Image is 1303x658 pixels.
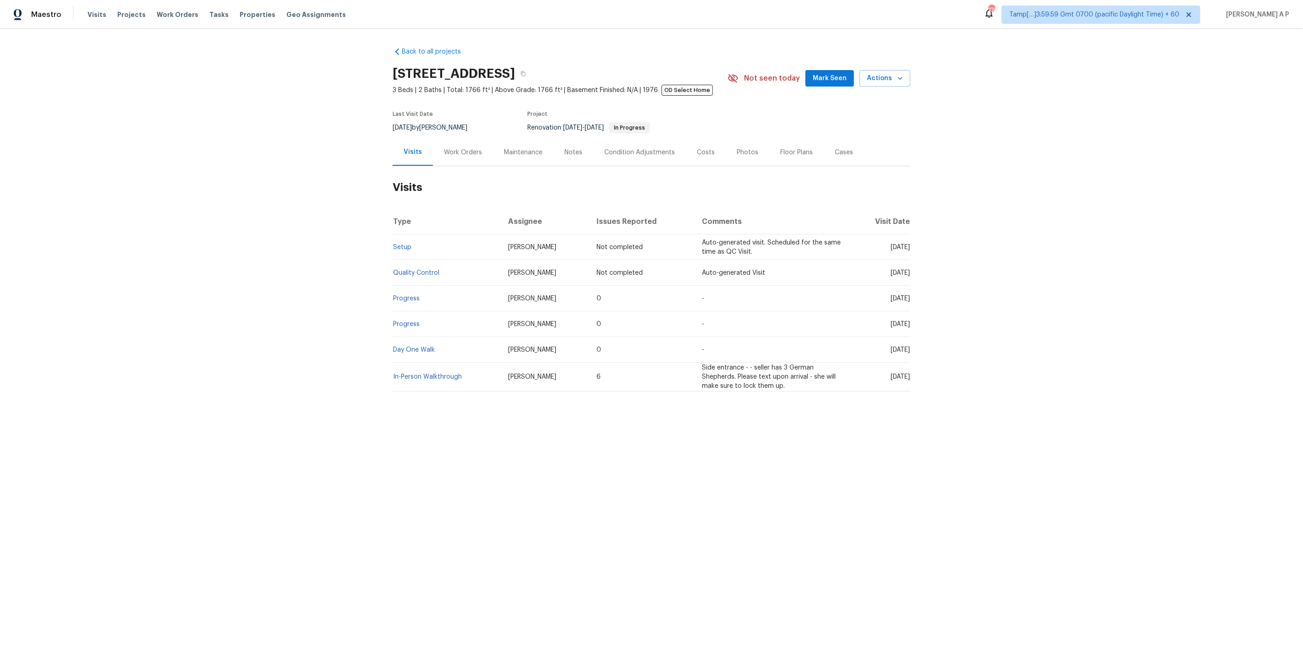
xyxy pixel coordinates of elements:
span: Project [527,111,547,117]
span: [PERSON_NAME] A P [1222,10,1289,19]
span: Properties [240,10,275,19]
div: Cases [835,148,853,157]
span: [PERSON_NAME] [508,347,556,353]
span: [DATE] [891,374,910,380]
th: Issues Reported [589,209,695,234]
span: Renovation [527,125,650,131]
a: In-Person Walkthrough [393,374,462,380]
th: Assignee [501,209,590,234]
span: - [563,125,604,131]
div: by [PERSON_NAME] [393,122,478,133]
span: [DATE] [393,125,412,131]
span: Geo Assignments [286,10,346,19]
span: Last Visit Date [393,111,433,117]
div: Condition Adjustments [604,148,675,157]
span: Side entrance - - seller has 3 German Shepherds. Please text upon arrival - she will make sure to... [702,364,836,389]
span: - [702,347,705,353]
span: Tamp[…]3:59:59 Gmt 0700 (pacific Daylight Time) + 60 [1009,10,1179,19]
a: Progress [393,295,420,302]
button: Actions [860,70,910,87]
span: 6 [597,374,601,380]
div: 776 [988,5,995,15]
span: Projects [117,10,146,19]
div: Notes [564,148,582,157]
span: [DATE] [891,244,910,250]
div: Costs [697,148,715,157]
a: Progress [393,321,420,327]
div: Maintenance [504,148,542,157]
span: Not completed [597,244,643,250]
span: Work Orders [157,10,198,19]
h2: [STREET_ADDRESS] [393,69,515,78]
div: Photos [737,148,758,157]
th: Comments [695,209,850,234]
div: Work Orders [444,148,482,157]
span: [PERSON_NAME] [508,321,556,327]
span: [PERSON_NAME] [508,295,556,302]
span: In Progress [610,125,649,131]
th: Visit Date [850,209,910,234]
span: [DATE] [891,295,910,302]
a: Back to all projects [393,47,481,56]
span: Auto-generated visit. Scheduled for the same time as QC Visit. [702,239,841,255]
button: Mark Seen [805,70,854,87]
span: Mark Seen [813,73,847,84]
span: [PERSON_NAME] [508,244,556,250]
span: Not seen today [744,74,800,83]
span: [DATE] [585,125,604,131]
span: - [702,321,705,327]
span: Maestro [31,10,61,19]
h2: Visits [393,166,910,209]
a: Day One Walk [393,347,435,353]
button: Copy Address [515,65,531,82]
span: OD Select Home [662,85,713,96]
span: Visits [88,10,106,19]
span: [PERSON_NAME] [508,270,556,276]
span: [DATE] [563,125,582,131]
span: Not completed [597,270,643,276]
span: 3 Beds | 2 Baths | Total: 1766 ft² | Above Grade: 1766 ft² | Basement Finished: N/A | 1976 [393,86,728,95]
th: Type [393,209,501,234]
span: [DATE] [891,347,910,353]
span: 0 [597,321,601,327]
a: Quality Control [393,270,439,276]
span: Tasks [209,11,229,18]
span: 0 [597,347,601,353]
span: Auto-generated Visit [702,270,766,276]
span: [PERSON_NAME] [508,374,556,380]
a: Setup [393,244,411,250]
span: [DATE] [891,321,910,327]
span: - [702,295,705,302]
span: 0 [597,295,601,302]
span: [DATE] [891,270,910,276]
div: Floor Plans [780,148,813,157]
span: Actions [867,73,903,84]
div: Visits [404,147,422,157]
